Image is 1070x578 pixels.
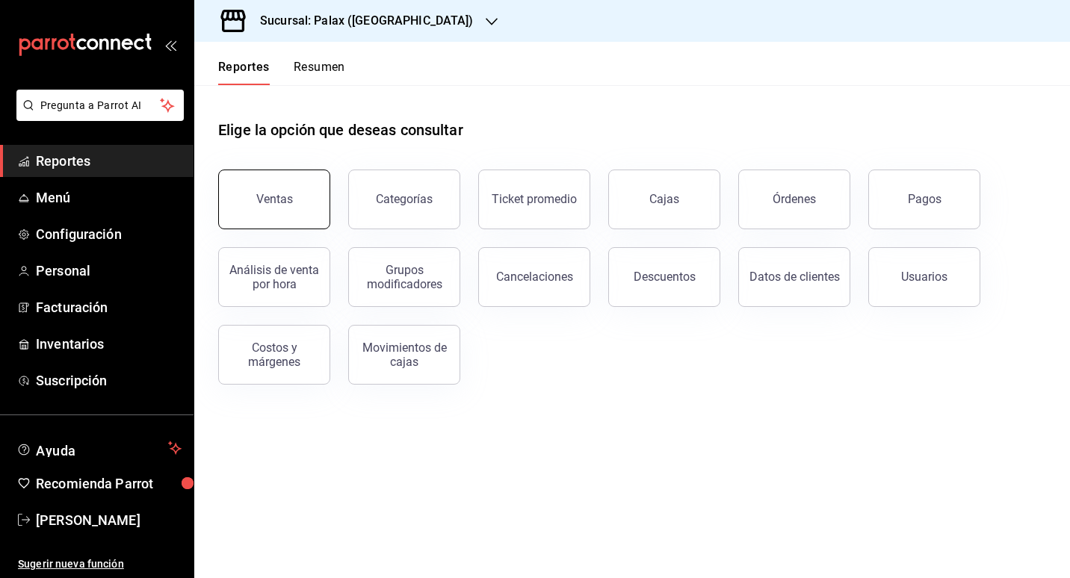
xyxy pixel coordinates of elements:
a: Cajas [608,170,720,229]
div: Pestañas de navegación [218,60,345,85]
h1: Elige la opción que deseas consultar [218,119,463,141]
div: Cancelaciones [496,270,573,284]
font: Inventarios [36,336,104,352]
button: Categorías [348,170,460,229]
font: Menú [36,190,71,205]
div: Ticket promedio [492,192,577,206]
span: Ayuda [36,439,162,457]
div: Grupos modificadores [358,263,451,291]
font: Sugerir nueva función [18,558,124,570]
button: Cancelaciones [478,247,590,307]
button: Grupos modificadores [348,247,460,307]
button: Órdenes [738,170,850,229]
div: Descuentos [634,270,696,284]
span: Pregunta a Parrot AI [40,98,161,114]
button: Análisis de venta por hora [218,247,330,307]
font: Suscripción [36,373,107,388]
button: Resumen [294,60,345,85]
button: Ticket promedio [478,170,590,229]
button: Movimientos de cajas [348,325,460,385]
div: Costos y márgenes [228,341,321,369]
button: Usuarios [868,247,980,307]
button: Pregunta a Parrot AI [16,90,184,121]
font: Recomienda Parrot [36,476,153,491]
button: Descuentos [608,247,720,307]
div: Análisis de venta por hora [228,263,321,291]
font: Facturación [36,299,108,315]
div: Datos de clientes [749,270,840,284]
div: Movimientos de cajas [358,341,451,369]
div: Pagos [908,192,941,206]
button: Costos y márgenes [218,325,330,385]
font: Reportes [36,153,90,169]
h3: Sucursal: Palax ([GEOGRAPHIC_DATA]) [248,12,474,30]
button: Pagos [868,170,980,229]
font: Personal [36,263,90,279]
font: Configuración [36,226,122,242]
button: open_drawer_menu [164,39,176,51]
div: Categorías [376,192,433,206]
div: Cajas [649,190,680,208]
font: [PERSON_NAME] [36,512,140,528]
button: Datos de clientes [738,247,850,307]
button: Ventas [218,170,330,229]
div: Órdenes [773,192,816,206]
div: Ventas [256,192,293,206]
font: Reportes [218,60,270,75]
div: Usuarios [901,270,947,284]
a: Pregunta a Parrot AI [10,108,184,124]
